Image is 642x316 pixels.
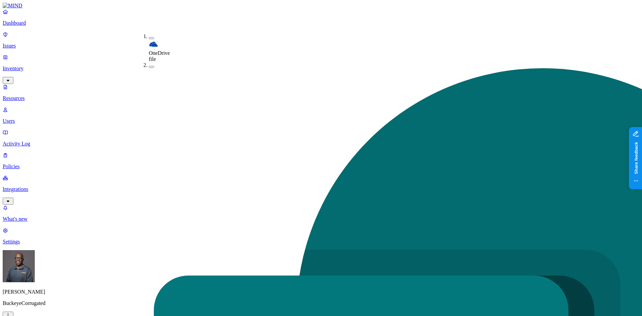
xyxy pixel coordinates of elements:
a: Resources [3,84,639,101]
a: MIND [3,3,639,9]
p: Dashboard [3,20,639,26]
img: MIND [3,3,22,9]
a: Settings [3,227,639,245]
p: What's new [3,216,639,222]
p: Policies [3,164,639,170]
p: Inventory [3,66,639,72]
img: Gregory Thomas [3,250,35,282]
a: Dashboard [3,9,639,26]
p: Resources [3,95,639,101]
a: Integrations [3,175,639,204]
a: Policies [3,152,639,170]
p: Integrations [3,186,639,192]
a: Inventory [3,54,639,83]
a: Users [3,107,639,124]
img: onedrive [149,39,158,49]
a: Activity Log [3,129,639,147]
p: [PERSON_NAME] [3,289,639,295]
p: Settings [3,239,639,245]
p: Activity Log [3,141,639,147]
p: Users [3,118,639,124]
p: BuckeyeCorrugated [3,300,639,306]
p: Issues [3,43,639,49]
a: Issues [3,31,639,49]
span: OneDrive file [149,50,170,62]
a: What's new [3,205,639,222]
